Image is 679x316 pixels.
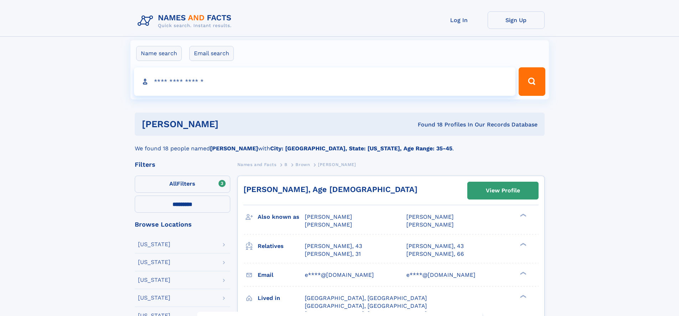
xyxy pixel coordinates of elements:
[406,250,464,258] a: [PERSON_NAME], 66
[136,46,182,61] label: Name search
[135,176,230,193] label: Filters
[258,240,305,252] h3: Relatives
[243,185,417,194] a: [PERSON_NAME], Age [DEMOGRAPHIC_DATA]
[406,221,454,228] span: [PERSON_NAME]
[518,271,527,275] div: ❯
[305,213,352,220] span: [PERSON_NAME]
[518,242,527,247] div: ❯
[305,302,427,309] span: [GEOGRAPHIC_DATA], [GEOGRAPHIC_DATA]
[518,213,527,218] div: ❯
[486,182,520,199] div: View Profile
[237,160,277,169] a: Names and Facts
[135,136,545,153] div: We found 18 people named with .
[258,292,305,304] h3: Lived in
[284,160,288,169] a: B
[295,162,310,167] span: Brown
[519,67,545,96] button: Search Button
[135,221,230,228] div: Browse Locations
[295,160,310,169] a: Brown
[305,295,427,301] span: [GEOGRAPHIC_DATA], [GEOGRAPHIC_DATA]
[305,221,352,228] span: [PERSON_NAME]
[138,277,170,283] div: [US_STATE]
[406,242,464,250] a: [PERSON_NAME], 43
[258,269,305,281] h3: Email
[305,250,361,258] a: [PERSON_NAME], 31
[406,213,454,220] span: [PERSON_NAME]
[284,162,288,167] span: B
[518,294,527,299] div: ❯
[210,145,258,152] b: [PERSON_NAME]
[258,211,305,223] h3: Also known as
[135,161,230,168] div: Filters
[318,121,537,129] div: Found 18 Profiles In Our Records Database
[134,67,516,96] input: search input
[138,259,170,265] div: [US_STATE]
[138,242,170,247] div: [US_STATE]
[488,11,545,29] a: Sign Up
[305,242,362,250] a: [PERSON_NAME], 43
[318,162,356,167] span: [PERSON_NAME]
[270,145,452,152] b: City: [GEOGRAPHIC_DATA], State: [US_STATE], Age Range: 35-45
[135,11,237,31] img: Logo Names and Facts
[431,11,488,29] a: Log In
[468,182,538,199] a: View Profile
[138,295,170,301] div: [US_STATE]
[189,46,234,61] label: Email search
[169,180,177,187] span: All
[142,120,318,129] h1: [PERSON_NAME]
